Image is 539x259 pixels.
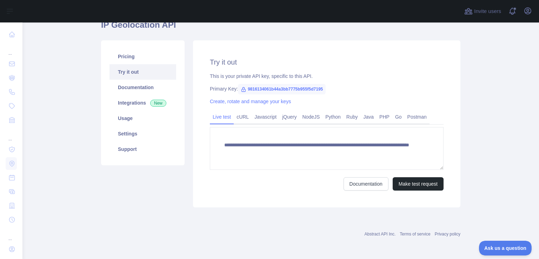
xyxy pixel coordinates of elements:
a: jQuery [279,111,299,122]
div: ... [6,128,17,142]
a: cURL [234,111,252,122]
a: Postman [405,111,430,122]
a: PHP [377,111,392,122]
div: ... [6,227,17,241]
h2: Try it out [210,57,444,67]
a: Usage [109,111,176,126]
div: Primary Key: [210,85,444,92]
a: Javascript [252,111,279,122]
a: NodeJS [299,111,322,122]
a: Pricing [109,49,176,64]
button: Invite users [463,6,503,17]
a: Go [392,111,405,122]
a: Privacy policy [435,232,460,237]
a: Create, rotate and manage your keys [210,99,291,104]
a: Settings [109,126,176,141]
a: Abstract API Inc. [365,232,396,237]
a: Integrations New [109,95,176,111]
iframe: Toggle Customer Support [479,241,532,255]
button: Make test request [393,177,444,191]
h1: IP Geolocation API [101,19,460,36]
a: Support [109,141,176,157]
span: Invite users [474,7,501,15]
a: Ruby [344,111,361,122]
div: This is your private API key, specific to this API. [210,73,444,80]
span: 9816134061b44a3bb7775b955f5d7195 [238,84,326,94]
span: New [150,100,166,107]
a: Documentation [109,80,176,95]
a: Python [322,111,344,122]
a: Try it out [109,64,176,80]
a: Live test [210,111,234,122]
a: Documentation [344,177,388,191]
a: Terms of service [400,232,430,237]
a: Java [361,111,377,122]
div: ... [6,42,17,56]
